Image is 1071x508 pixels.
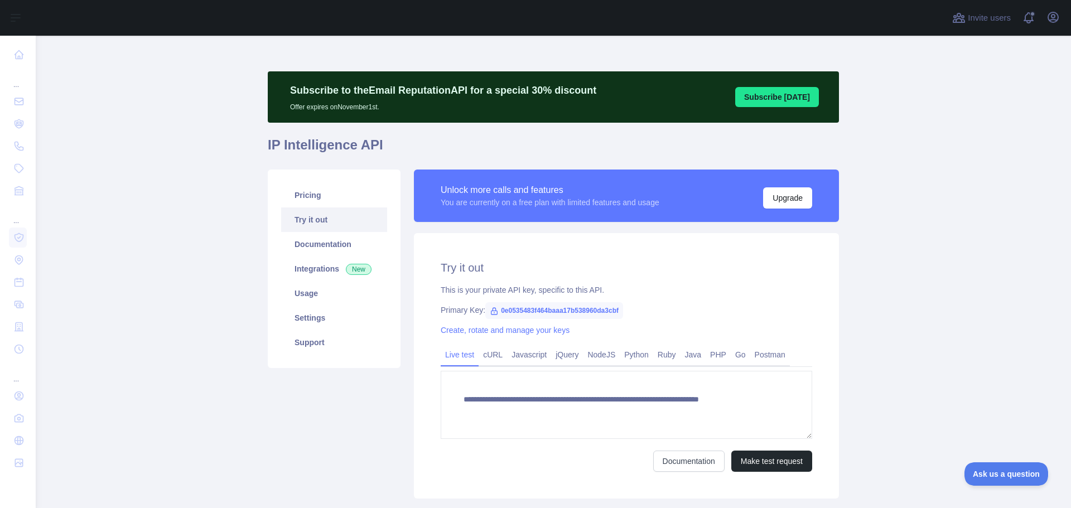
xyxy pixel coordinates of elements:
div: This is your private API key, specific to this API. [441,284,812,296]
span: 0e0535483f464baaa17b538960da3cbf [485,302,623,319]
a: Go [731,346,750,364]
a: Javascript [507,346,551,364]
span: Invite users [968,12,1011,25]
div: You are currently on a free plan with limited features and usage [441,197,659,208]
a: Python [620,346,653,364]
a: Documentation [281,232,387,257]
a: NodeJS [583,346,620,364]
h1: IP Intelligence API [268,136,839,163]
h2: Try it out [441,260,812,275]
a: Settings [281,306,387,330]
a: Create, rotate and manage your keys [441,326,570,335]
a: Pricing [281,183,387,207]
a: PHP [706,346,731,364]
button: Subscribe [DATE] [735,87,819,107]
div: ... [9,67,27,89]
a: Java [681,346,706,364]
button: Make test request [731,451,812,472]
a: Try it out [281,207,387,232]
div: ... [9,361,27,384]
a: Ruby [653,346,681,364]
a: Integrations New [281,257,387,281]
button: Upgrade [763,187,812,209]
button: Invite users [950,9,1013,27]
div: ... [9,203,27,225]
a: Documentation [653,451,725,472]
a: Support [281,330,387,355]
a: cURL [479,346,507,364]
p: Subscribe to the Email Reputation API for a special 30 % discount [290,83,596,98]
div: Primary Key: [441,304,812,316]
a: Usage [281,281,387,306]
p: Offer expires on November 1st. [290,98,596,112]
a: jQuery [551,346,583,364]
a: Live test [441,346,479,364]
div: Unlock more calls and features [441,183,659,197]
span: New [346,264,372,275]
a: Postman [750,346,790,364]
iframe: Toggle Customer Support [964,462,1049,486]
